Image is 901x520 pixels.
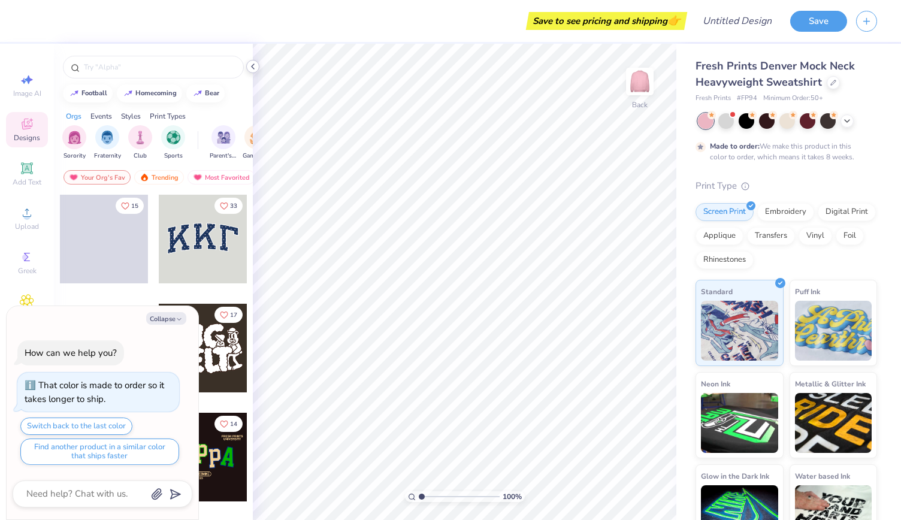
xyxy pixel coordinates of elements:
button: filter button [161,125,185,161]
span: Fresh Prints Denver Mock Neck Heavyweight Sweatshirt [696,59,855,89]
img: Puff Ink [795,301,872,361]
img: Club Image [134,131,147,144]
img: trending.gif [140,173,149,182]
div: Print Types [150,111,186,122]
div: Most Favorited [188,170,255,185]
span: 33 [230,203,237,209]
div: Screen Print [696,203,754,221]
div: filter for Parent's Weekend [210,125,237,161]
input: Untitled Design [693,9,781,33]
span: Game Day [243,152,270,161]
span: Add Text [13,177,41,187]
span: Glow in the Dark Ink [701,470,769,482]
div: Rhinestones [696,251,754,269]
div: Applique [696,227,743,245]
div: How can we help you? [25,347,117,359]
img: trend_line.gif [123,90,133,97]
img: Sports Image [167,131,180,144]
span: Puff Ink [795,285,820,298]
span: Fresh Prints [696,93,731,104]
span: 15 [131,203,138,209]
div: We make this product in this color to order, which means it takes 8 weeks. [710,141,857,162]
button: Like [214,198,243,214]
div: Vinyl [799,227,832,245]
div: bear [205,90,219,96]
img: Sorority Image [68,131,81,144]
img: Fraternity Image [101,131,114,144]
span: # FP94 [737,93,757,104]
img: most_fav.gif [69,173,78,182]
span: Water based Ink [795,470,850,482]
span: Designs [14,133,40,143]
div: Digital Print [818,203,876,221]
button: Find another product in a similar color that ships faster [20,439,179,465]
span: Image AI [13,89,41,98]
button: Switch back to the last color [20,418,132,435]
button: filter button [243,125,270,161]
button: football [63,84,113,102]
div: Save to see pricing and shipping [529,12,684,30]
img: Back [628,69,652,93]
div: filter for Club [128,125,152,161]
img: trend_line.gif [69,90,79,97]
div: That color is made to order so it takes longer to ship. [25,379,164,405]
button: homecoming [117,84,182,102]
button: Like [214,416,243,432]
span: Metallic & Glitter Ink [795,377,866,390]
span: Neon Ink [701,377,730,390]
span: 14 [230,421,237,427]
img: Neon Ink [701,393,778,453]
span: Sorority [64,152,86,161]
div: filter for Fraternity [94,125,121,161]
span: 17 [230,312,237,318]
img: trend_line.gif [193,90,202,97]
img: Standard [701,301,778,361]
span: Parent's Weekend [210,152,237,161]
div: filter for Sports [161,125,185,161]
button: bear [186,84,225,102]
span: Upload [15,222,39,231]
div: homecoming [135,90,177,96]
div: football [81,90,107,96]
div: Styles [121,111,141,122]
button: filter button [62,125,86,161]
span: Sports [164,152,183,161]
div: Orgs [66,111,81,122]
button: filter button [128,125,152,161]
div: Events [90,111,112,122]
div: filter for Game Day [243,125,270,161]
button: Like [214,307,243,323]
span: 100 % [503,491,522,502]
img: Game Day Image [250,131,264,144]
div: Transfers [747,227,795,245]
span: 👉 [667,13,681,28]
div: Trending [134,170,184,185]
button: Save [790,11,847,32]
span: Fraternity [94,152,121,161]
button: filter button [210,125,237,161]
input: Try "Alpha" [83,61,236,73]
button: filter button [94,125,121,161]
div: filter for Sorority [62,125,86,161]
span: Standard [701,285,733,298]
img: Metallic & Glitter Ink [795,393,872,453]
div: Back [632,99,648,110]
div: Print Type [696,179,877,193]
div: Foil [836,227,864,245]
span: Club [134,152,147,161]
strong: Made to order: [710,141,760,151]
span: Minimum Order: 50 + [763,93,823,104]
div: Your Org's Fav [64,170,131,185]
img: Parent's Weekend Image [217,131,231,144]
div: Embroidery [757,203,814,221]
button: Collapse [146,312,186,325]
button: Like [116,198,144,214]
img: most_fav.gif [193,173,202,182]
span: Clipart & logos [6,310,48,329]
span: Greek [18,266,37,276]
